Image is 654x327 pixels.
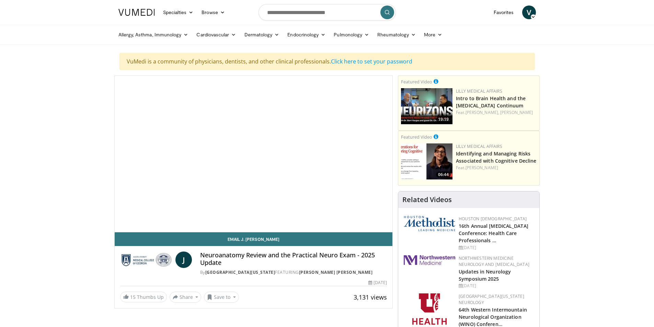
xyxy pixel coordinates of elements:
[459,216,527,222] a: Houston [DEMOGRAPHIC_DATA]
[459,245,534,251] div: [DATE]
[120,292,167,302] a: 15 Thumbs Up
[466,109,499,115] a: [PERSON_NAME],
[115,232,393,246] a: Email J. [PERSON_NAME]
[197,5,229,19] a: Browse
[330,28,373,42] a: Pulmonology
[401,143,452,179] img: fc5f84e2-5eb7-4c65-9fa9-08971b8c96b8.jpg.150x105_q85_crop-smart_upscale.jpg
[200,269,387,276] div: By FEATURING
[401,88,452,124] a: 19:19
[331,58,412,65] a: Click here to set your password
[200,252,387,266] h4: Neuroanatomy Review and the Practical Neuro Exam - 2025 Update
[459,268,511,282] a: Updates in Neurology Symposium 2025
[459,223,528,244] a: 16th Annual [MEDICAL_DATA] Conference: Health Care Professionals …
[459,283,534,289] div: [DATE]
[204,292,239,303] button: Save to
[466,165,498,171] a: [PERSON_NAME]
[456,150,536,164] a: Identifying and Managing Risks Associated with Cognitive Decline
[490,5,518,19] a: Favorites
[205,269,275,275] a: [GEOGRAPHIC_DATA][US_STATE]
[456,88,502,94] a: Lilly Medical Affairs
[456,165,537,171] div: Feat.
[456,143,502,149] a: Lilly Medical Affairs
[170,292,202,303] button: Share
[118,9,155,16] img: VuMedi Logo
[420,28,446,42] a: More
[240,28,284,42] a: Dermatology
[401,134,432,140] small: Featured Video
[522,5,536,19] a: V
[459,293,524,305] a: [GEOGRAPHIC_DATA][US_STATE] Neurology
[401,143,452,179] a: 06:44
[283,28,330,42] a: Endocrinology
[259,4,396,21] input: Search topics, interventions
[368,280,387,286] div: [DATE]
[459,255,529,267] a: Northwestern Medicine Neurology and [MEDICAL_DATA]
[114,28,193,42] a: Allergy, Asthma, Immunology
[130,294,136,300] span: 15
[436,172,451,178] span: 06:44
[373,28,420,42] a: Rheumatology
[456,95,526,109] a: Intro to Brain Health and the [MEDICAL_DATA] Continuum
[404,255,455,265] img: 2a462fb6-9365-492a-ac79-3166a6f924d8.png.150x105_q85_autocrop_double_scale_upscale_version-0.2.jpg
[175,252,192,268] a: J
[401,88,452,124] img: a80fd508-2012-49d4-b73e-1d4e93549e78.png.150x105_q85_crop-smart_upscale.jpg
[404,216,455,231] img: 5e4488cc-e109-4a4e-9fd9-73bb9237ee91.png.150x105_q85_autocrop_double_scale_upscale_version-0.2.png
[436,116,451,122] span: 19:19
[115,76,393,232] video-js: Video Player
[456,109,537,116] div: Feat.
[120,252,173,268] img: Medical College of Georgia - Augusta University
[192,28,240,42] a: Cardiovascular
[119,53,535,70] div: VuMedi is a community of physicians, dentists, and other clinical professionals.
[401,79,432,85] small: Featured Video
[354,293,387,301] span: 3,131 views
[159,5,198,19] a: Specialties
[402,196,452,204] h4: Related Videos
[299,269,373,275] a: [PERSON_NAME] [PERSON_NAME]
[500,109,533,115] a: [PERSON_NAME]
